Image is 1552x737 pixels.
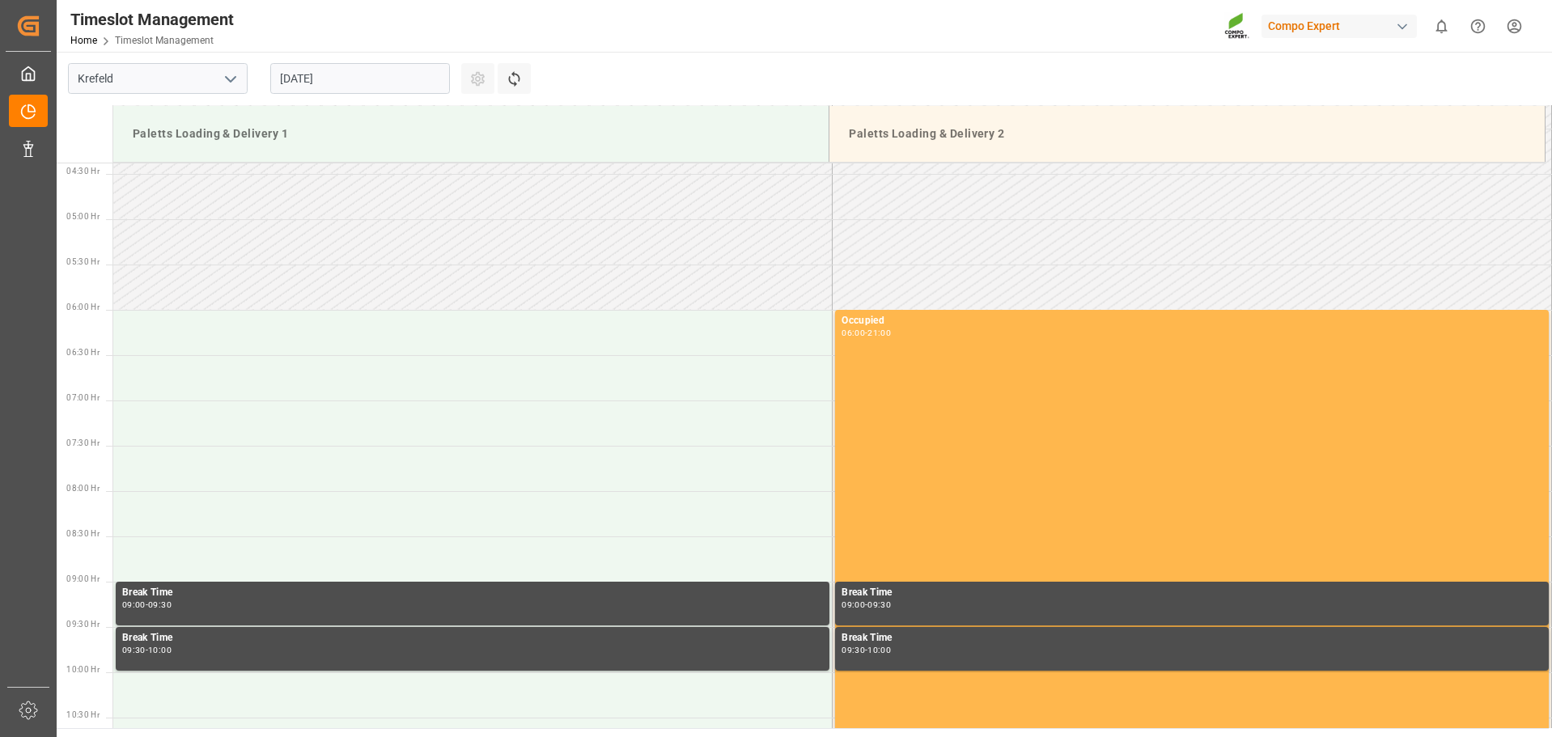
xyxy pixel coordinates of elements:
button: show 0 new notifications [1423,8,1460,44]
div: 09:30 [122,646,146,654]
div: - [146,646,148,654]
div: Timeslot Management [70,7,234,32]
div: - [865,601,867,608]
span: 08:00 Hr [66,484,100,493]
div: 10:00 [867,646,891,654]
span: 07:00 Hr [66,393,100,402]
span: 04:30 Hr [66,167,100,176]
div: 21:00 [867,329,891,337]
button: Compo Expert [1262,11,1423,41]
input: DD.MM.YYYY [270,63,450,94]
div: Paletts Loading & Delivery 2 [842,119,1532,149]
div: 09:30 [867,601,891,608]
input: Type to search/select [68,63,248,94]
a: Home [70,35,97,46]
div: Occupied [842,313,1542,329]
span: 08:30 Hr [66,529,100,538]
div: - [865,329,867,337]
button: Help Center [1460,8,1496,44]
div: - [865,646,867,654]
span: 05:00 Hr [66,212,100,221]
div: 09:30 [842,646,865,654]
span: 07:30 Hr [66,438,100,447]
div: 09:00 [842,601,865,608]
div: 06:00 [842,329,865,337]
span: 09:30 Hr [66,620,100,629]
span: 10:00 Hr [66,665,100,674]
div: Compo Expert [1262,15,1417,38]
div: Break Time [842,585,1542,601]
button: open menu [218,66,242,91]
div: Break Time [122,585,823,601]
div: - [146,601,148,608]
span: 06:00 Hr [66,303,100,311]
span: 10:30 Hr [66,710,100,719]
div: 10:00 [148,646,172,654]
span: 05:30 Hr [66,257,100,266]
span: 06:30 Hr [66,348,100,357]
div: 09:30 [148,601,172,608]
div: Break Time [842,630,1542,646]
div: Paletts Loading & Delivery 1 [126,119,816,149]
span: 09:00 Hr [66,574,100,583]
img: Screenshot%202023-09-29%20at%2010.02.21.png_1712312052.png [1224,12,1250,40]
div: Break Time [122,630,823,646]
div: 09:00 [122,601,146,608]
